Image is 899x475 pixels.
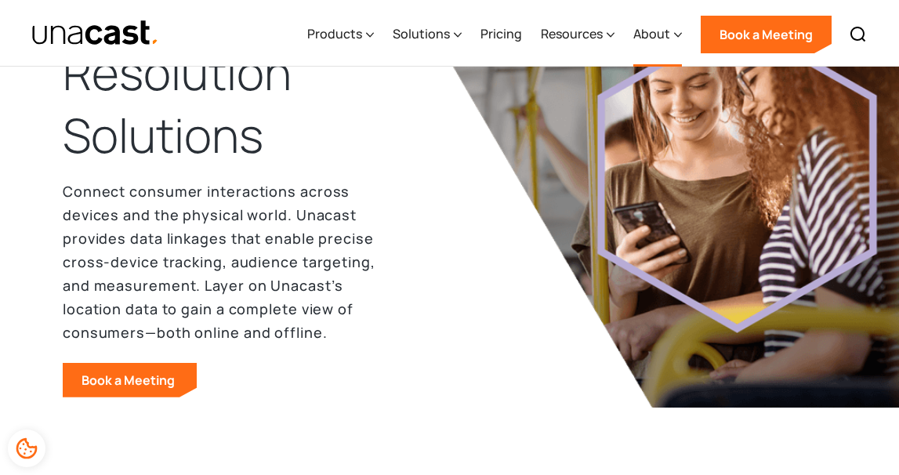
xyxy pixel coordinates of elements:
[307,24,362,43] div: Products
[849,25,868,44] img: Search icon
[8,430,45,467] div: Cookie Preferences
[63,363,197,397] a: Book a Meeting
[541,24,603,43] div: Resources
[63,179,387,344] p: Connect consumer interactions across devices and the physical world. Unacast provides data linkag...
[393,2,462,67] div: Solutions
[633,2,682,67] div: About
[633,24,670,43] div: About
[31,20,159,47] img: Unacast text logo
[480,2,522,67] a: Pricing
[701,16,832,53] a: Book a Meeting
[31,20,159,47] a: home
[307,2,374,67] div: Products
[393,24,450,43] div: Solutions
[541,2,614,67] div: Resources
